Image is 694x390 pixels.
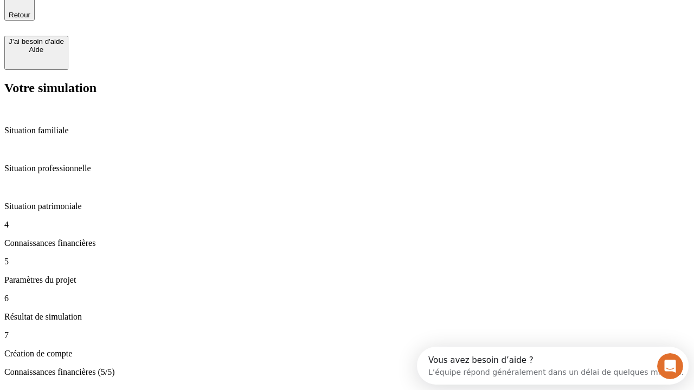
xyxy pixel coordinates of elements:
p: Création de compte [4,349,690,359]
h2: Votre simulation [4,81,690,95]
iframe: Intercom live chat discovery launcher [417,347,689,385]
p: 5 [4,257,690,266]
div: Vous avez besoin d’aide ? [11,9,267,18]
iframe: Intercom live chat [657,353,683,379]
p: Situation patrimoniale [4,201,690,211]
p: Connaissances financières [4,238,690,248]
div: Aide [9,45,64,54]
div: Ouvrir le Messenger Intercom [4,4,299,34]
p: 4 [4,220,690,230]
p: Paramètres du projet [4,275,690,285]
p: 6 [4,294,690,303]
div: J’ai besoin d'aide [9,37,64,45]
div: L’équipe répond généralement dans un délai de quelques minutes. [11,18,267,29]
span: Retour [9,11,30,19]
p: 7 [4,330,690,340]
p: Connaissances financières (5/5) [4,367,690,377]
button: J’ai besoin d'aideAide [4,36,68,70]
p: Situation familiale [4,126,690,135]
p: Situation professionnelle [4,164,690,173]
p: Résultat de simulation [4,312,690,322]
